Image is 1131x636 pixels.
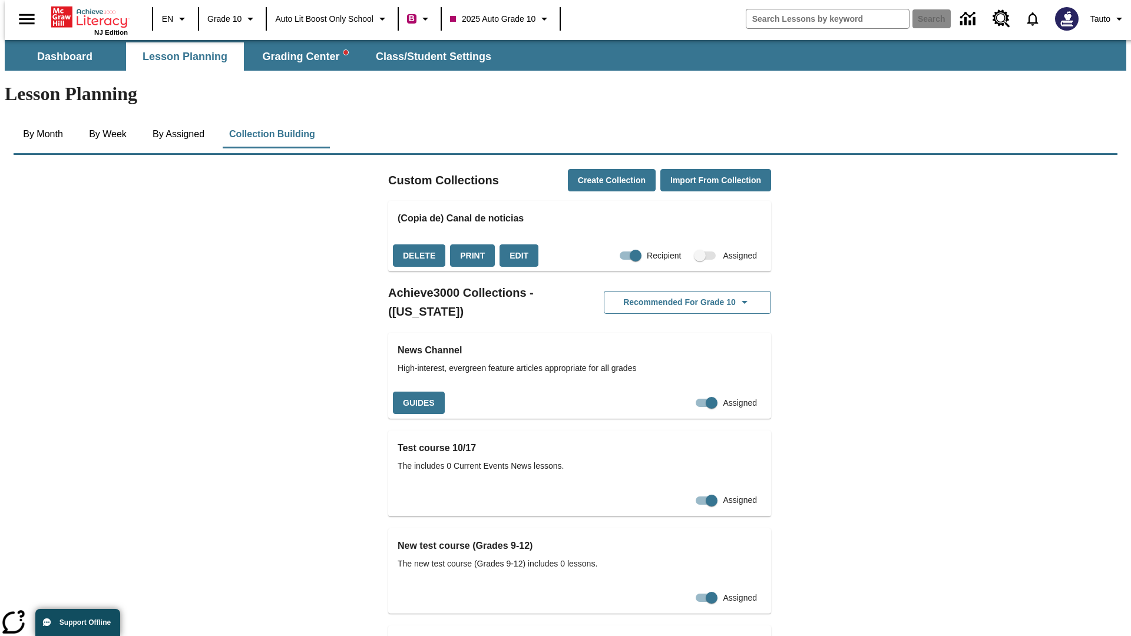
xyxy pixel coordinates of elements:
button: Recommended for Grade 10 [604,291,771,314]
button: Boost Class color is violet red. Change class color [402,8,437,29]
button: Delete [393,244,445,267]
button: By Assigned [143,120,214,148]
button: By Week [78,120,137,148]
h2: Custom Collections [388,171,499,190]
button: Edit [500,244,538,267]
span: Support Offline [59,618,111,627]
button: School: Auto Lit Boost only School, Select your school [270,8,394,29]
span: High-interest, evergreen feature articles appropriate for all grades [398,362,762,375]
span: Assigned [723,397,757,409]
span: Recipient [647,250,681,262]
span: Grade 10 [207,13,242,25]
button: Guides [393,392,445,415]
h3: New test course (Grades 9-12) [398,538,762,554]
div: Home [51,4,128,36]
a: Data Center [953,3,986,35]
h3: (Copia de) Canal de noticias [398,210,762,227]
button: Lesson Planning [126,42,244,71]
h3: Test course 10/17 [398,440,762,456]
input: search field [746,9,909,28]
span: B [409,11,415,26]
span: NJ Edition [94,29,128,36]
img: Avatar [1055,7,1079,31]
span: Dashboard [37,50,92,64]
span: Assigned [723,250,757,262]
a: Resource Center, Will open in new tab [986,3,1017,35]
span: Tauto [1090,13,1110,25]
a: Home [51,5,128,29]
button: Dashboard [6,42,124,71]
button: Profile/Settings [1086,8,1131,29]
button: Print, will open in a new window [450,244,495,267]
button: Support Offline [35,609,120,636]
button: Create Collection [568,169,656,192]
button: By Month [14,120,72,148]
h2: Achieve3000 Collections - ([US_STATE]) [388,283,580,321]
button: Open side menu [9,2,44,37]
span: Assigned [723,494,757,506]
span: Lesson Planning [143,50,227,64]
span: The includes 0 Current Events News lessons. [398,460,762,472]
div: SubNavbar [5,40,1126,71]
span: Assigned [723,592,757,604]
div: SubNavbar [5,42,502,71]
a: Notifications [1017,4,1048,34]
span: EN [162,13,173,25]
h1: Lesson Planning [5,83,1126,105]
button: Import from Collection [660,169,771,192]
button: Select a new avatar [1048,4,1086,34]
button: Language: EN, Select a language [157,8,194,29]
button: Grading Center [246,42,364,71]
button: Grade: Grade 10, Select a grade [203,8,262,29]
span: Grading Center [262,50,348,64]
span: 2025 Auto Grade 10 [450,13,535,25]
button: Class: 2025 Auto Grade 10, Select your class [445,8,556,29]
span: The new test course (Grades 9-12) includes 0 lessons. [398,558,762,570]
button: Collection Building [220,120,325,148]
svg: writing assistant alert [343,50,348,55]
h3: News Channel [398,342,762,359]
span: Class/Student Settings [376,50,491,64]
span: Auto Lit Boost only School [275,13,373,25]
button: Class/Student Settings [366,42,501,71]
